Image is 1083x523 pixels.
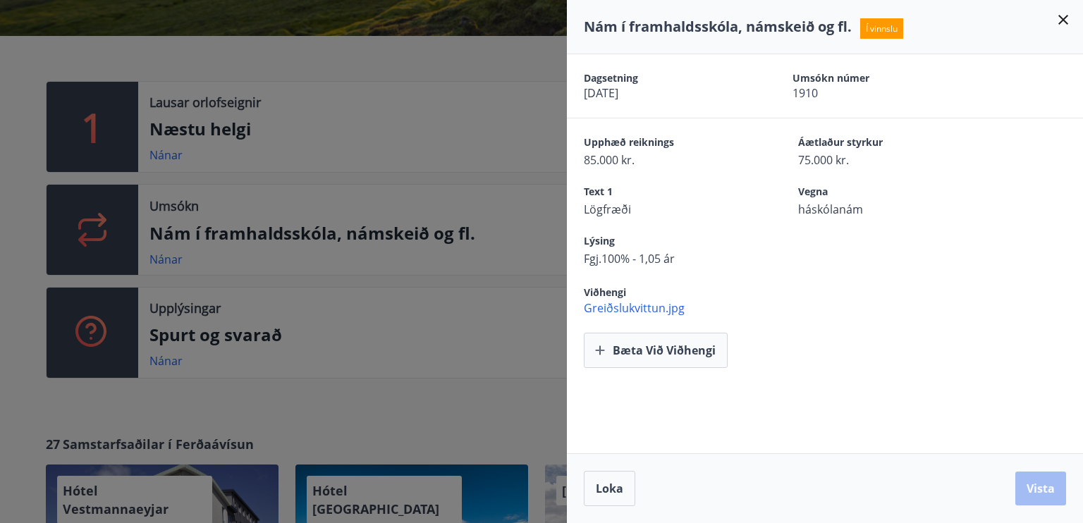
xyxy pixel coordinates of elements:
span: Greiðslukvittun.jpg [584,300,1083,316]
span: Fgj.100% - 1,05 ár [584,251,749,266]
span: Loka [596,481,623,496]
span: Nám í framhaldsskóla, námskeið og fl. [584,17,852,36]
span: [DATE] [584,85,743,101]
span: Lýsing [584,234,749,251]
button: Loka [584,471,635,506]
span: Viðhengi [584,285,626,299]
span: 1910 [793,85,952,101]
button: Bæta við viðhengi [584,333,728,368]
span: Lögfræði [584,202,749,217]
span: Vegna [798,185,963,202]
span: Umsókn númer [793,71,952,85]
span: 75.000 kr. [798,152,963,168]
span: 85.000 kr. [584,152,749,168]
span: Áætlaður styrkur [798,135,963,152]
span: Í vinnslu [860,18,903,39]
span: Upphæð reiknings [584,135,749,152]
span: háskólanám [798,202,963,217]
span: Dagsetning [584,71,743,85]
span: Text 1 [584,185,749,202]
